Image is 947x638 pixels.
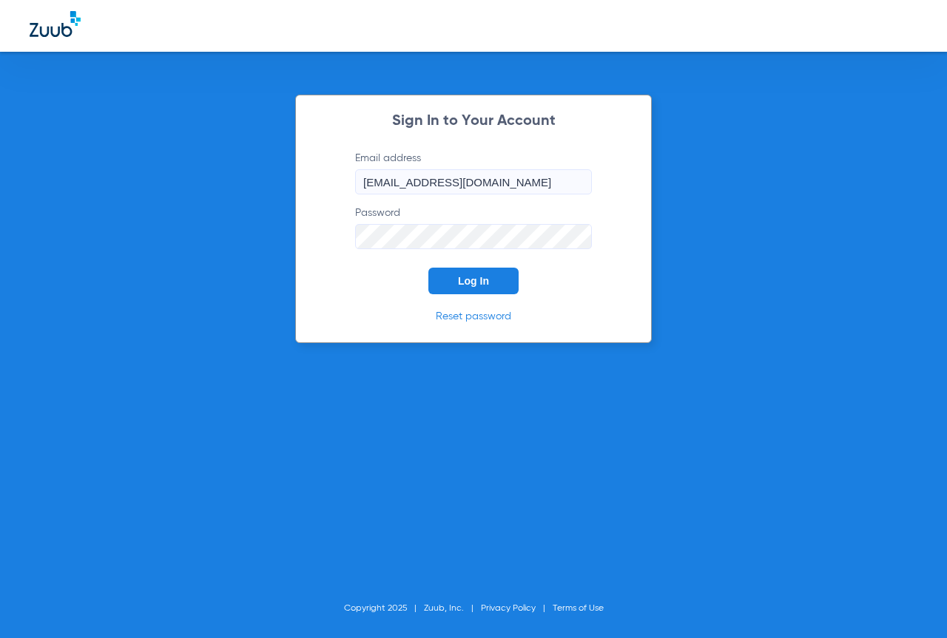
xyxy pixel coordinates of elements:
a: Reset password [436,311,511,322]
a: Privacy Policy [481,604,536,613]
li: Zuub, Inc. [424,601,481,616]
input: Password [355,224,592,249]
span: Log In [458,275,489,287]
button: Log In [428,268,519,294]
iframe: Chat Widget [873,567,947,638]
h2: Sign In to Your Account [333,114,614,129]
label: Password [355,206,592,249]
img: Zuub Logo [30,11,81,37]
li: Copyright 2025 [344,601,424,616]
a: Terms of Use [553,604,604,613]
input: Email address [355,169,592,194]
label: Email address [355,151,592,194]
